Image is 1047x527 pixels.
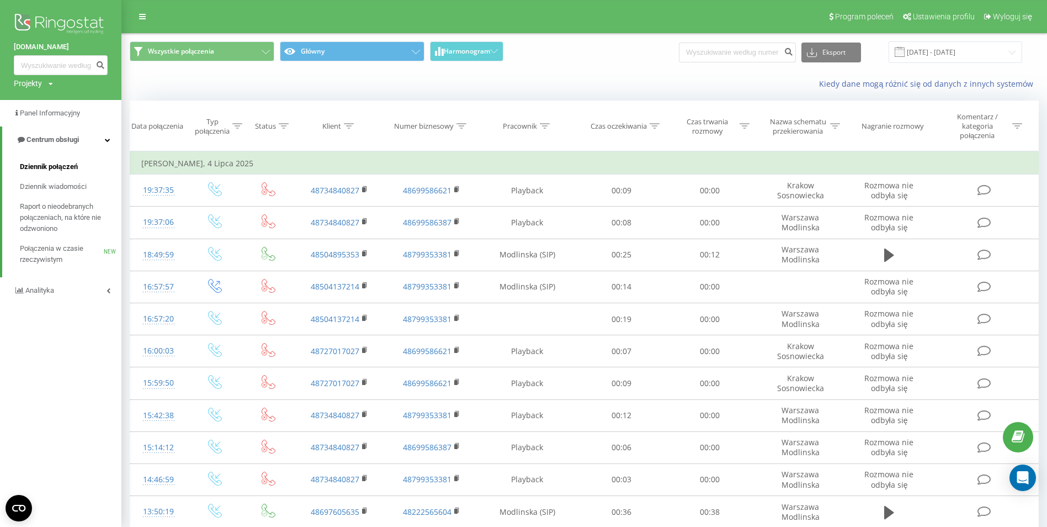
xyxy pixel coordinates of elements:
a: 48734840827 [311,410,359,420]
button: Główny [280,41,424,61]
td: 00:12 [577,399,666,431]
a: 48734840827 [311,217,359,228]
td: 00:14 [577,271,666,303]
div: Czas trwania rozmowy [678,117,737,136]
div: Data połączenia [131,122,183,131]
img: Ringostat logo [14,11,108,39]
a: 48699586621 [403,185,451,196]
a: 48504137214 [311,314,359,324]
td: 00:00 [666,303,754,335]
span: Wyloguj się [993,12,1032,21]
div: 15:59:50 [141,372,176,394]
div: Projekty [14,78,42,89]
a: [DOMAIN_NAME] [14,41,108,52]
td: 00:00 [666,207,754,239]
td: 00:00 [666,399,754,431]
a: 48727017027 [311,378,359,388]
span: Program poleceń [835,12,894,21]
a: 48727017027 [311,346,359,356]
div: 18:49:59 [141,244,176,266]
a: 48799353381 [403,314,451,324]
div: 16:57:20 [141,308,176,330]
span: Panel Informacyjny [20,109,80,117]
div: 15:42:38 [141,405,176,426]
td: Playback [477,175,577,207]
td: Playback [477,399,577,431]
span: Połączenia w czasie rzeczywistym [20,243,104,265]
td: 00:09 [577,175,666,207]
a: Połączenia w czasie rzeczywistymNEW [20,239,121,270]
td: Krakow Sosnowiecka [754,335,847,367]
div: Nagranie rozmowy [862,122,924,131]
td: Warszawa Modlinska [754,431,847,463]
span: Centrum obsługi [26,135,79,144]
div: Czas oczekiwania [591,122,647,131]
div: 14:46:59 [141,469,176,491]
td: 00:00 [666,335,754,367]
td: Krakow Sosnowiecka [754,367,847,399]
a: 48734840827 [311,474,359,484]
td: 00:08 [577,207,666,239]
div: 13:50:19 [141,501,176,523]
div: Komentarz / kategoria połączenia [945,112,1009,140]
a: Kiedy dane mogą różnić się od danych z innych systemów [819,78,1039,89]
input: Wyszukiwanie według numeru [14,55,108,75]
a: 48799353381 [403,249,451,260]
td: 00:12 [666,239,754,271]
div: 19:37:35 [141,180,176,201]
td: Modlinska (SIP) [477,239,577,271]
td: Warszawa Modlinska [754,207,847,239]
span: Rozmowa nie odbyła się [864,180,913,201]
div: 16:00:03 [141,340,176,362]
td: 00:06 [577,431,666,463]
td: Krakow Sosnowiecka [754,175,847,207]
a: Dziennik wiadomości [20,177,121,197]
td: Playback [477,367,577,399]
span: Analityka [25,286,54,294]
td: 00:00 [666,431,754,463]
a: 48734840827 [311,442,359,452]
td: Warszawa Modlinska [754,399,847,431]
span: Ustawienia profilu [913,12,975,21]
a: Centrum obsługi [2,127,121,153]
div: 15:14:12 [141,437,176,459]
span: Rozmowa nie odbyła się [864,212,913,233]
span: Harmonogram [444,48,490,55]
td: 00:00 [666,271,754,303]
td: 00:00 [666,367,754,399]
a: 48799353381 [403,281,451,292]
span: Rozmowa nie odbyła się [864,308,913,329]
div: Open Intercom Messenger [1009,465,1036,491]
td: 00:00 [666,463,754,496]
a: 48699586621 [403,346,451,356]
a: 48222565604 [403,507,451,517]
a: Dziennik połączeń [20,157,121,177]
td: Warszawa Modlinska [754,463,847,496]
input: Wyszukiwanie według numeru [679,43,796,62]
span: Rozmowa nie odbyła się [864,469,913,489]
td: 00:09 [577,367,666,399]
td: 00:00 [666,175,754,207]
span: Rozmowa nie odbyła się [864,341,913,361]
div: 16:57:57 [141,276,176,298]
td: 00:19 [577,303,666,335]
span: Rozmowa nie odbyła się [864,276,913,297]
td: Modlinska (SIP) [477,271,577,303]
span: Dziennik wiadomości [20,181,87,192]
span: Rozmowa nie odbyła się [864,437,913,457]
div: Typ połączenia [195,117,230,136]
td: 00:07 [577,335,666,367]
td: [PERSON_NAME], 4 Lipca 2025 [130,152,1039,175]
a: 48799353381 [403,474,451,484]
a: 48699586387 [403,442,451,452]
div: Nazwa schematu przekierowania [768,117,827,136]
button: Harmonogram [430,41,503,61]
button: Eksport [801,43,861,62]
span: Rozmowa nie odbyła się [864,373,913,393]
td: Playback [477,463,577,496]
a: 48504895353 [311,249,359,260]
span: Raport o nieodebranych połączeniach, na które nie odzwoniono [20,201,116,234]
span: Wszystkie połączenia [148,47,214,56]
td: Playback [477,207,577,239]
span: Rozmowa nie odbyła się [864,405,913,425]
